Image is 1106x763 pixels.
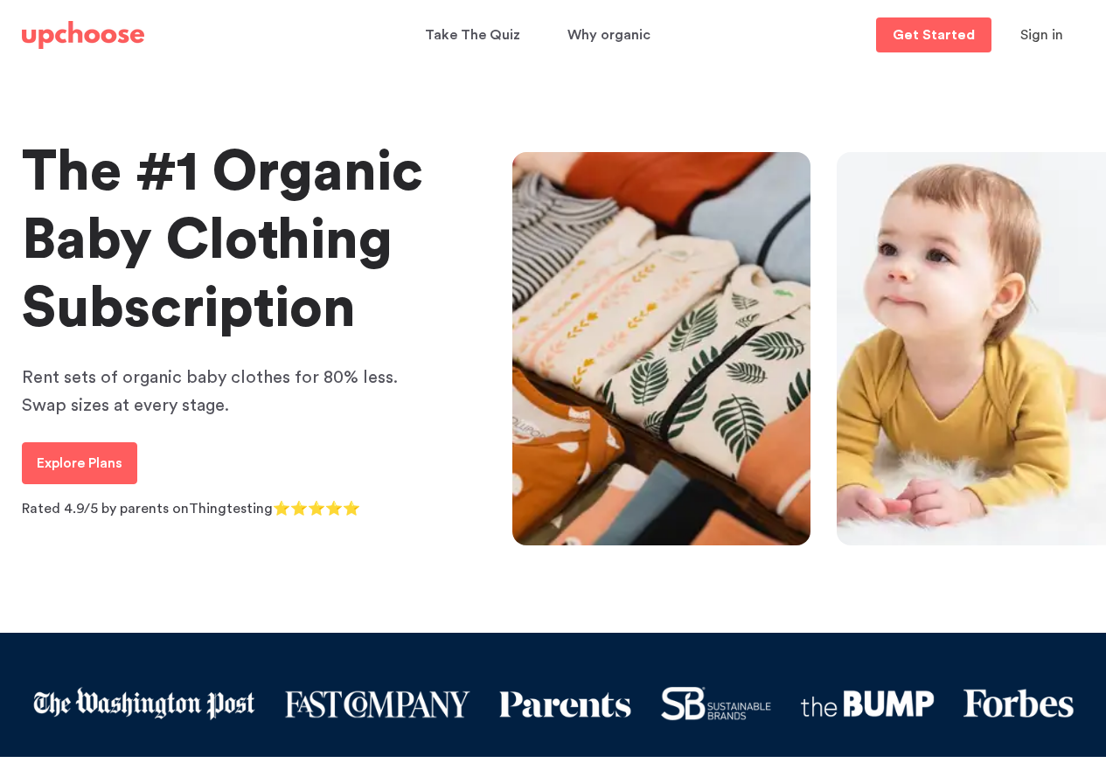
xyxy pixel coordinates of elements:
[22,17,144,53] a: UpChoose
[660,686,772,721] img: Sustainable brands logo
[1020,28,1063,42] span: Sign in
[22,364,442,420] p: Rent sets of organic baby clothes for 80% less. Swap sizes at every stage.
[37,453,122,474] p: Explore Plans
[22,144,423,336] span: The #1 Organic Baby Clothing Subscription
[425,18,525,52] a: Take The Quiz
[963,688,1075,720] img: Forbes logo
[22,21,144,49] img: UpChoose
[283,689,470,719] img: logo fast company
[512,152,811,545] img: Gorgeous organic baby clothes with intricate prints and designs, neatly folded on a table
[31,686,255,721] img: Washington post logo
[22,442,137,484] a: Explore Plans
[425,21,520,49] p: Take The Quiz
[800,690,935,718] img: the Bump logo
[876,17,991,52] a: Get Started
[189,502,273,516] a: Thingtesting
[567,18,650,52] span: Why organic
[498,689,633,719] img: Parents logo
[893,28,975,42] p: Get Started
[273,502,360,516] span: ⭐⭐⭐⭐⭐
[22,502,189,516] span: Rated 4.9/5 by parents on
[998,17,1085,52] button: Sign in
[567,18,656,52] a: Why organic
